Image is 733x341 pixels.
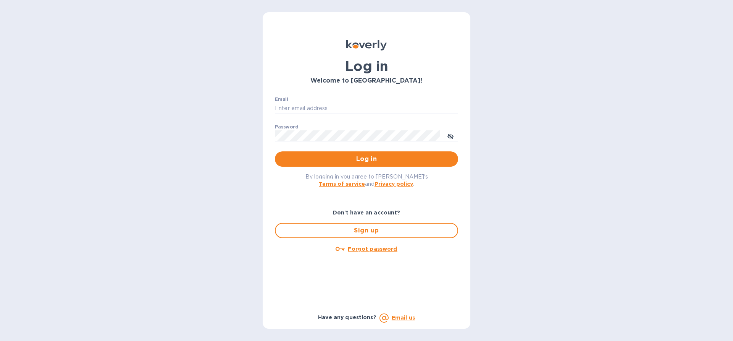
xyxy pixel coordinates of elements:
b: Don't have an account? [333,209,400,216]
a: Privacy policy [375,181,413,187]
button: Sign up [275,223,458,238]
span: Log in [281,154,452,164]
h1: Log in [275,58,458,74]
b: Have any questions? [318,314,376,320]
label: Password [275,125,298,129]
span: Sign up [282,226,451,235]
h3: Welcome to [GEOGRAPHIC_DATA]! [275,77,458,84]
input: Enter email address [275,103,458,114]
button: Log in [275,151,458,167]
img: Koverly [346,40,387,50]
a: Email us [392,315,415,321]
button: toggle password visibility [443,128,458,143]
label: Email [275,97,288,102]
u: Forgot password [348,246,397,252]
span: By logging in you agree to [PERSON_NAME]'s and . [305,174,428,187]
a: Terms of service [319,181,365,187]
